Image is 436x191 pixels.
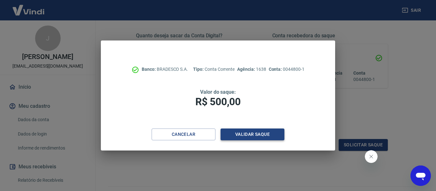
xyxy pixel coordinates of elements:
iframe: Fechar mensagem [365,150,378,163]
span: Tipo: [193,67,205,72]
p: 0044800-1 [269,66,304,73]
button: Cancelar [152,129,215,140]
button: Validar saque [221,129,284,140]
p: Conta Corrente [193,66,235,73]
p: BRADESCO S.A. [142,66,188,73]
span: R$ 500,00 [195,96,241,108]
p: 1638 [237,66,266,73]
span: Conta: [269,67,283,72]
span: Olá! Precisa de ajuda? [4,4,54,10]
span: Agência: [237,67,256,72]
span: Valor do saque: [200,89,236,95]
iframe: Botão para abrir a janela de mensagens [410,165,431,186]
span: Banco: [142,67,157,72]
